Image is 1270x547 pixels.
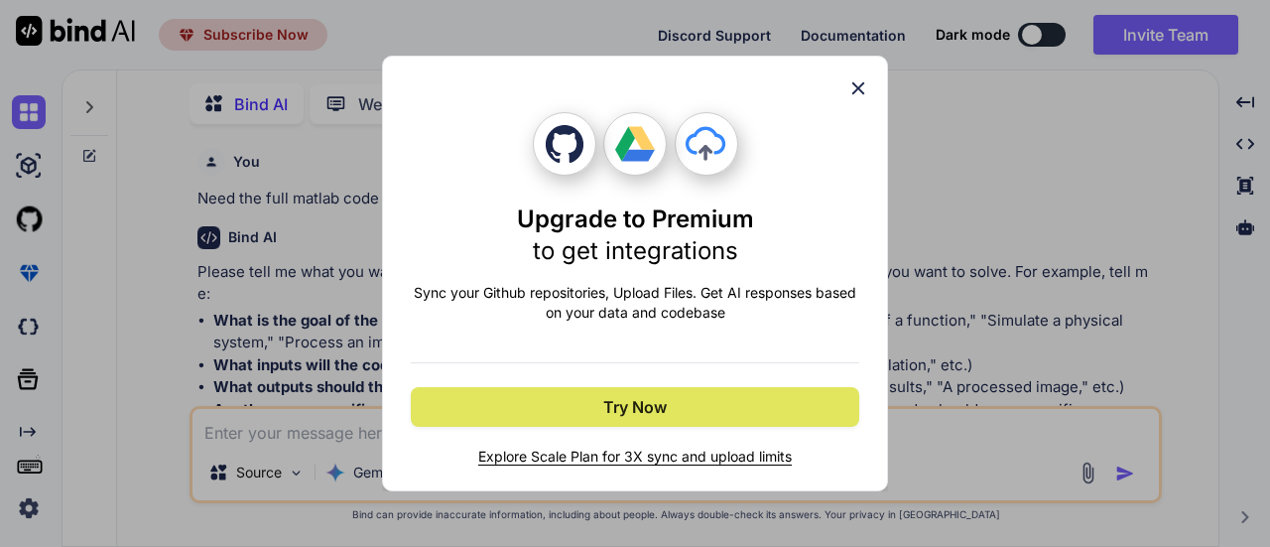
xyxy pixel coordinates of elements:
button: Try Now [411,387,859,427]
p: Sync your Github repositories, Upload Files. Get AI responses based on your data and codebase [411,283,859,323]
span: Try Now [603,395,667,419]
h1: Upgrade to Premium [517,204,754,267]
span: to get integrations [533,236,738,265]
span: Explore Scale Plan for 3X sync and upload limits [411,447,859,467]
